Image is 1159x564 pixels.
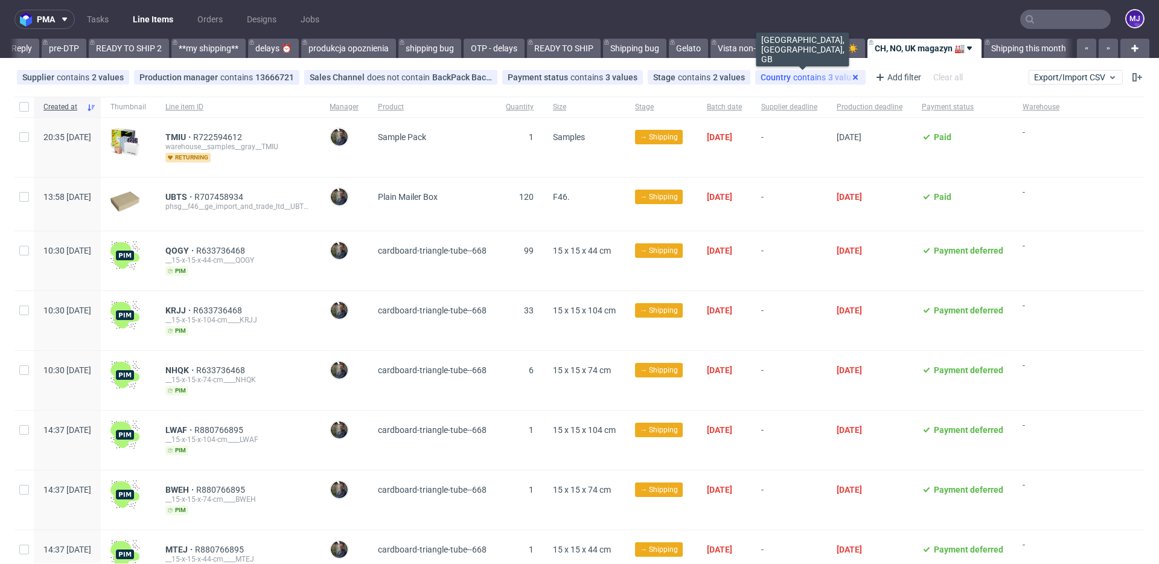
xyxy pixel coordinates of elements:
[1023,301,1059,336] span: -
[331,129,348,146] img: Maciej Sobola
[922,102,1003,112] span: Payment status
[165,326,188,336] span: pim
[707,485,732,495] span: [DATE]
[165,132,193,142] a: TMIU
[837,306,862,315] span: [DATE]
[331,541,348,558] img: Maciej Sobola
[165,315,310,325] div: __15-x-15-x-104-cm____KRJJ
[1023,480,1059,515] span: -
[165,485,196,495] a: BWEH
[165,545,195,554] a: MTEJ
[196,365,247,375] span: R633736468
[1023,102,1059,112] span: Warehouse
[193,132,244,142] a: R722594612
[640,484,678,495] span: → Shipping
[240,10,284,29] a: Designs
[37,15,55,24] span: pma
[837,485,862,495] span: [DATE]
[378,192,438,202] span: Plain Mailer Box
[934,425,1003,435] span: Payment deferred
[43,246,91,255] span: 10:30 [DATE]
[165,425,194,435] a: LWAF
[934,306,1003,315] span: Payment deferred
[678,72,713,82] span: contains
[190,10,230,29] a: Orders
[707,545,732,554] span: [DATE]
[934,365,1003,375] span: Payment deferred
[934,545,1003,554] span: Payment deferred
[570,72,605,82] span: contains
[524,246,534,255] span: 99
[126,10,180,29] a: Line Items
[984,39,1073,58] a: Shipping this month
[14,10,75,29] button: pma
[220,72,255,82] span: contains
[761,306,817,336] span: -
[165,306,193,315] a: KRJJ
[378,246,487,255] span: cardboard-triangle-tube--668
[196,246,247,255] a: R633736468
[761,102,817,112] span: Supplier deadline
[110,361,139,389] img: wHgJFi1I6lmhQAAAABJRU5ErkJggg==
[603,39,666,58] a: Shipping bug
[165,446,188,455] span: pim
[165,435,310,444] div: __15-x-15-x-104-cm____LWAF
[165,153,211,162] span: returning
[934,132,951,142] span: Paid
[110,127,139,156] img: sample-icon.16e107be6ad460a3e330.png
[761,425,817,455] span: -
[931,69,965,86] div: Clear all
[707,365,732,375] span: [DATE]
[165,365,196,375] a: NHQK
[331,302,348,319] img: Maciej Sobola
[378,485,487,495] span: cardboard-triangle-tube--668
[165,386,188,396] span: pim
[139,72,220,82] span: Production manager
[165,505,188,515] span: pim
[837,545,862,554] span: [DATE]
[43,192,91,202] span: 13:58 [DATE]
[1023,241,1059,276] span: -
[43,545,91,554] span: 14:37 [DATE]
[837,132,861,142] span: [DATE]
[20,13,37,27] img: logo
[640,245,678,256] span: → Shipping
[553,485,611,495] span: 15 x 15 x 74 cm
[43,425,91,435] span: 14:37 [DATE]
[22,72,57,82] span: Supplier
[89,39,169,58] a: READY TO SHIP 2
[165,192,194,202] a: UBTS
[331,421,348,438] img: Maciej Sobola
[653,72,678,82] span: Stage
[1023,127,1059,162] span: -
[378,365,487,375] span: cardboard-triangle-tube--668
[330,102,359,112] span: Manager
[110,241,139,270] img: wHgJFi1I6lmhQAAAABJRU5ErkJggg==
[1023,420,1059,455] span: -
[837,425,862,435] span: [DATE]
[194,192,246,202] a: R707458934
[1023,361,1059,396] span: -
[331,481,348,498] img: Maciej Sobola
[553,545,611,554] span: 15 x 15 x 44 cm
[1029,70,1123,85] button: Export/Import CSV
[80,10,116,29] a: Tasks
[378,306,487,315] span: cardboard-triangle-tube--668
[248,39,299,58] a: delays ⏰
[761,132,817,162] span: -
[553,102,616,112] span: Size
[506,102,534,112] span: Quantity
[331,242,348,259] img: Maciej Sobola
[934,485,1003,495] span: Payment deferred
[43,365,91,375] span: 10:30 [DATE]
[1126,10,1143,27] figcaption: MJ
[529,132,534,142] span: 1
[707,306,732,315] span: [DATE]
[194,425,246,435] a: R880766895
